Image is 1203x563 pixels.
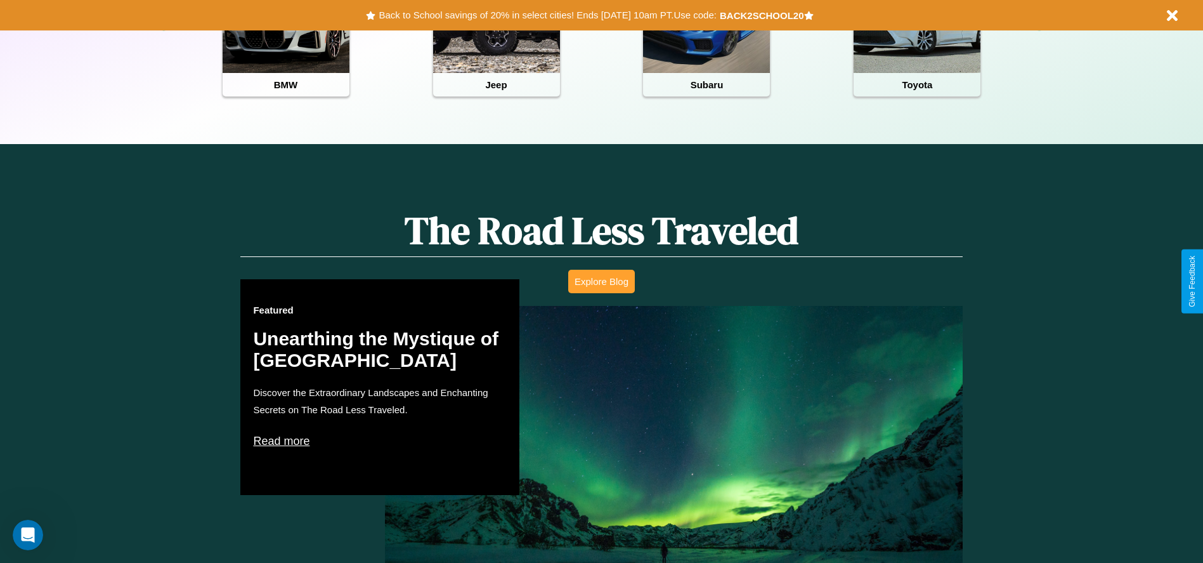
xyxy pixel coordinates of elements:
h3: Featured [253,305,507,315]
h2: Unearthing the Mystique of [GEOGRAPHIC_DATA] [253,328,507,371]
div: Give Feedback [1188,256,1197,307]
p: Discover the Extraordinary Landscapes and Enchanting Secrets on The Road Less Traveled. [253,384,507,418]
h4: Subaru [643,73,770,96]
h1: The Road Less Traveled [240,204,962,257]
b: BACK2SCHOOL20 [720,10,804,21]
button: Back to School savings of 20% in select cities! Ends [DATE] 10am PT.Use code: [375,6,719,24]
p: Read more [253,431,507,451]
h4: Jeep [433,73,560,96]
iframe: Intercom live chat [13,520,43,550]
h4: BMW [223,73,349,96]
button: Explore Blog [568,270,635,293]
h4: Toyota [854,73,980,96]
